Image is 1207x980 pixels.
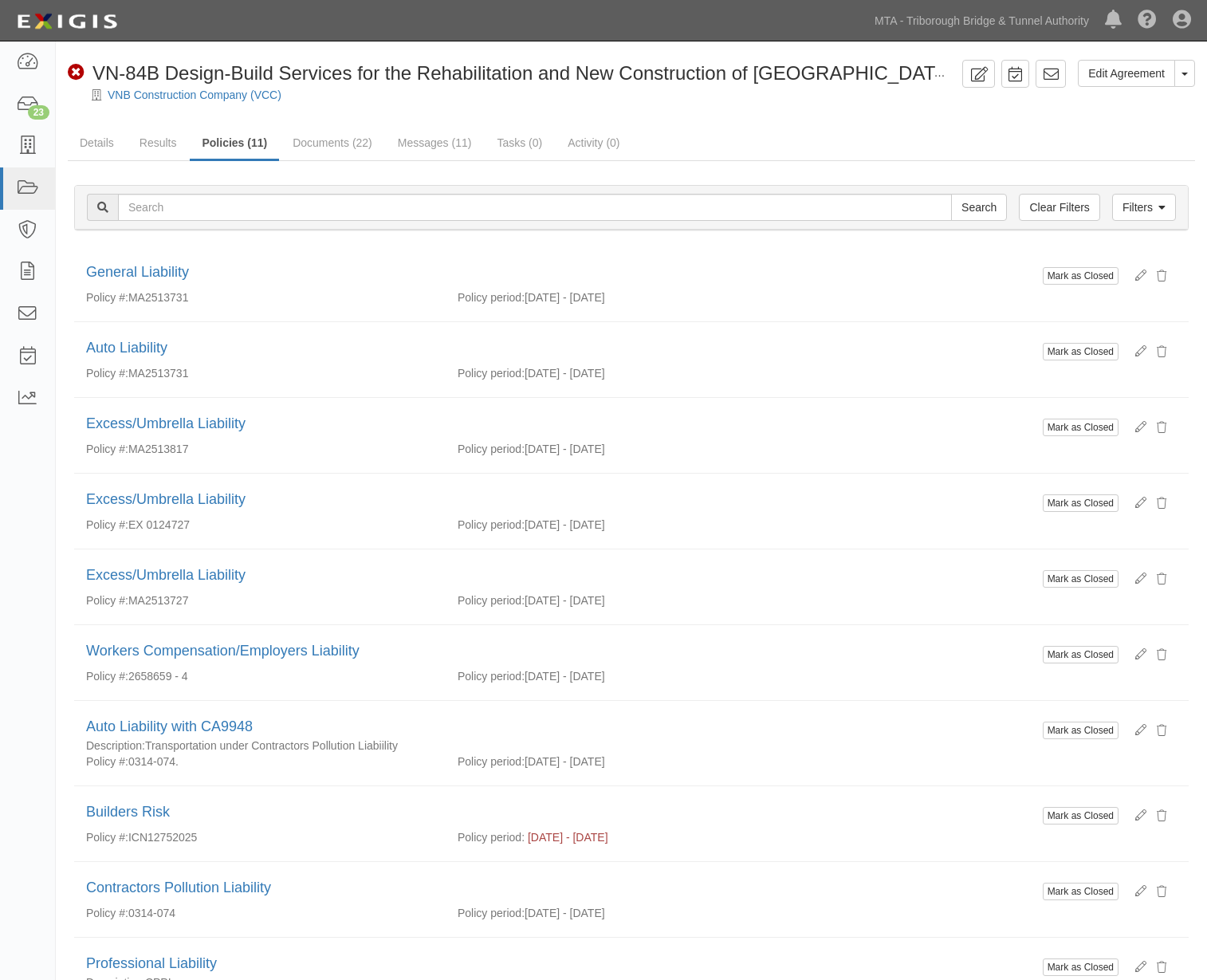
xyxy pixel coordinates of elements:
[1043,958,1119,976] button: Mark as Closed
[1123,267,1146,283] a: Edit policy
[458,517,525,533] p: Policy period:
[86,340,167,356] a: Auto Liability
[485,127,554,159] a: Tasks (0)
[281,127,384,159] a: Documents (22)
[1043,419,1119,436] button: Mark as Closed
[446,365,1189,381] div: [DATE] - [DATE]
[1123,722,1146,738] a: Edit policy
[190,127,279,161] a: Policies (11)
[1146,338,1177,365] button: Delete Policy
[951,194,1007,221] input: Search
[74,517,446,533] div: EX 0124727
[28,105,49,120] div: 23
[446,289,1189,305] div: [DATE] - [DATE]
[1146,565,1177,592] button: Delete Policy
[68,65,85,81] i: Non-Compliant
[74,754,446,769] div: 0314-074.
[458,754,525,769] p: Policy period:
[458,905,525,921] p: Policy period:
[867,5,1097,37] a: MTA - Triborough Bridge & Tunnel Authority
[1043,722,1119,739] button: Mark as Closed
[86,567,246,583] a: Excess/Umbrella Liability
[12,7,122,36] img: logo-5460c22ac91f19d4615b14bd174203de0afe785f0fc80cf4dbbc73dc1793850b.png
[108,89,281,101] a: VNB Construction Company (VCC)
[1043,883,1119,900] button: Mark as Closed
[1123,807,1146,823] a: Edit policy
[446,754,1189,769] div: [DATE] - [DATE]
[1123,494,1146,510] a: Edit policy
[86,415,246,431] a: Excess/Umbrella Liability
[458,365,525,381] p: Policy period:
[458,592,525,608] p: Policy period:
[86,955,217,971] a: Professional Liability
[1138,11,1157,30] i: Help Center - Complianz
[86,491,246,507] a: Excess/Umbrella Liability
[86,754,128,769] p: Policy #:
[556,127,631,159] a: Activity (0)
[528,831,608,844] span: [DATE] - [DATE]
[458,441,525,457] p: Policy period:
[86,738,1038,754] div: Transportation under Contractors Pollution Liabiility
[68,127,126,159] a: Details
[86,718,253,734] a: Auto Liability with CA9948
[1043,494,1119,512] button: Mark as Closed
[1043,646,1119,663] button: Mark as Closed
[86,441,128,457] p: Policy #:
[1043,807,1119,825] button: Mark as Closed
[1146,802,1177,829] button: Delete Policy
[1019,194,1099,221] a: Clear Filters
[74,289,446,305] div: MA2513731
[1043,343,1119,360] button: Mark as Closed
[74,365,446,381] div: MA2513731
[74,668,446,684] div: 2658659 - 4
[86,738,145,754] p: Description:
[86,804,170,820] a: Builders Risk
[1043,267,1119,285] button: Mark as Closed
[458,829,525,845] p: Policy period:
[74,441,446,457] div: MA2513817
[1146,641,1177,668] button: Delete Policy
[1146,490,1177,517] button: Delete Policy
[86,365,128,381] p: Policy #:
[446,905,1189,921] div: [DATE] - [DATE]
[1146,878,1177,905] button: Delete Policy
[128,127,189,159] a: Results
[1146,414,1177,441] button: Delete Policy
[86,880,271,895] a: Contractors Pollution Liability
[1112,194,1176,221] a: Filters
[1146,262,1177,289] button: Delete Policy
[86,592,128,608] p: Policy #:
[446,592,1189,608] div: [DATE] - [DATE]
[1123,419,1146,435] a: Edit policy
[86,264,189,280] a: General Liability
[86,517,128,533] p: Policy #:
[1146,717,1177,744] button: Delete Policy
[74,829,446,845] div: ICN12752025
[74,592,446,608] div: MA2513727
[1123,883,1146,899] a: Edit policy
[446,668,1189,684] div: [DATE] - [DATE]
[68,60,956,87] div: VN-84B Design-Build Services for the Rehabilitation and New Construction of Brooklyn Verrazzano-N...
[1123,646,1146,662] a: Edit policy
[458,668,525,684] p: Policy period:
[1123,958,1146,974] a: Edit policy
[86,829,128,845] p: Policy #:
[1078,60,1175,87] a: Edit Agreement
[386,127,484,159] a: Messages (11)
[86,643,360,659] a: Workers Compensation/Employers Liability
[458,289,525,305] p: Policy period:
[446,517,1189,533] div: [DATE] - [DATE]
[86,289,128,305] p: Policy #:
[1043,570,1119,588] button: Mark as Closed
[446,441,1189,457] div: [DATE] - [DATE]
[74,905,446,921] div: 0314-074
[1123,570,1146,586] a: Edit policy
[1123,343,1146,359] a: Edit policy
[118,194,952,221] input: Search
[86,668,128,684] p: Policy #:
[86,905,128,921] p: Policy #:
